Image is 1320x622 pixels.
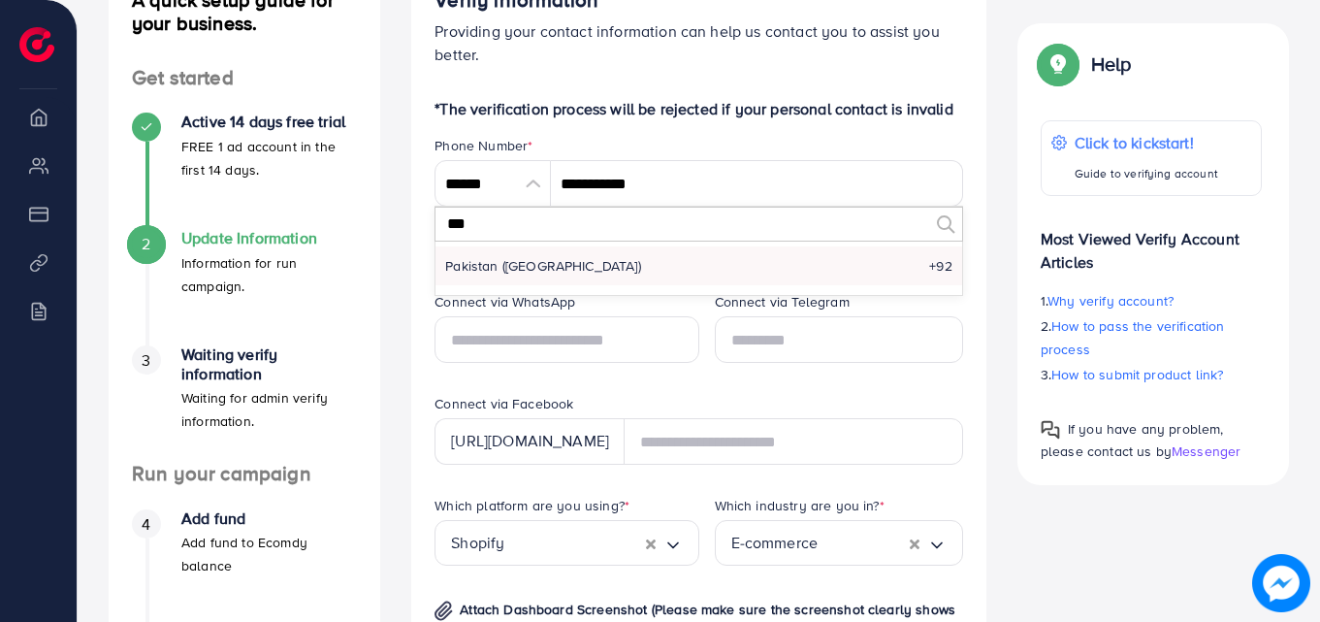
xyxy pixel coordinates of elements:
input: Search for option [504,528,645,558]
p: 3. [1041,363,1262,386]
h4: Run your campaign [109,462,380,486]
div: [URL][DOMAIN_NAME] [435,418,625,465]
img: logo [19,27,54,62]
li: Waiting verify information [109,345,380,462]
h4: Active 14 days free trial [181,113,357,131]
h4: Waiting verify information [181,345,357,382]
p: FREE 1 ad account in the first 14 days. [181,135,357,181]
p: Information for run campaign. [181,251,357,298]
p: Waiting for admin verify information. [181,386,357,433]
p: Click to kickstart! [1075,131,1218,154]
h4: Get started [109,66,380,90]
p: Providing your contact information can help us contact you to assist you better. [435,19,963,66]
span: E-commerce [731,528,819,558]
label: Which platform are you using? [435,496,629,515]
li: Update Information [109,229,380,345]
p: Guide to verifying account [1075,162,1218,185]
label: Phone Number [435,136,532,155]
input: Search for option [818,528,910,558]
p: Most Viewed Verify Account Articles [1041,212,1262,274]
label: Connect via Telegram [715,292,850,311]
button: Clear Selected [910,532,919,554]
span: +92 [929,256,951,276]
div: Search for option [715,520,963,566]
p: Help [1091,52,1132,76]
span: How to submit product link? [1051,365,1223,384]
label: Which industry are you in? [715,496,885,515]
span: How to pass the verification process [1041,316,1225,359]
h4: Add fund [181,509,357,528]
div: Search for option [435,520,698,566]
p: *The verification process will be rejected if your personal contact is invalid [435,97,963,120]
span: Why verify account? [1047,291,1174,311]
p: 1. [1041,289,1262,312]
span: Pakistan (‫[GEOGRAPHIC_DATA]‬‎) [445,256,641,276]
img: image [1252,554,1310,612]
span: Messenger [1172,442,1240,461]
span: 2 [142,233,150,255]
span: 3 [142,349,150,372]
img: Popup guide [1041,47,1076,82]
span: If you have any problem, please contact us by [1041,419,1224,461]
label: Connect via Facebook [435,394,573,413]
label: Connect via WhatsApp [435,292,575,311]
span: Shopify [451,528,504,558]
span: 4 [142,513,150,536]
img: img [435,601,453,621]
p: Add fund to Ecomdy balance [181,531,357,577]
img: Popup guide [1041,420,1060,440]
h4: Update Information [181,229,357,247]
button: Clear Selected [646,532,656,554]
p: 2. [1041,314,1262,361]
li: Active 14 days free trial [109,113,380,229]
